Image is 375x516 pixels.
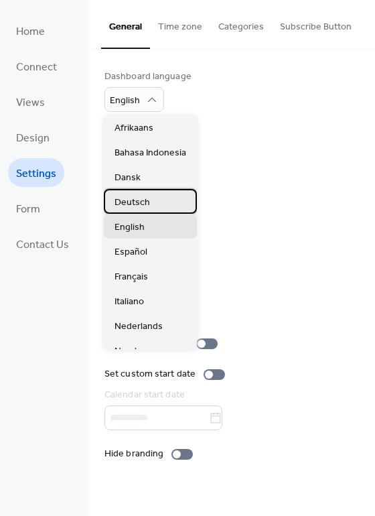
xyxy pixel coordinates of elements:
[115,220,145,235] span: English
[8,16,53,45] a: Home
[115,295,144,309] span: Italiano
[115,245,147,259] span: Español
[104,70,192,84] div: Dashboard language
[16,57,57,78] span: Connect
[8,194,48,222] a: Form
[8,52,65,80] a: Connect
[115,171,141,185] span: Dansk
[115,196,150,210] span: Deutsch
[115,270,148,284] span: Français
[16,199,40,220] span: Form
[16,164,56,184] span: Settings
[16,128,50,149] span: Design
[8,123,58,151] a: Design
[104,336,188,350] div: "Save Event" button
[115,344,139,359] span: Norsk
[115,121,153,135] span: Afrikaans
[8,87,53,116] a: Views
[115,146,186,160] span: Bahasa Indonesia
[110,92,140,110] span: English
[104,367,196,381] div: Set custom start date
[16,235,69,255] span: Contact Us
[16,21,45,42] span: Home
[104,447,163,461] div: Hide branding
[104,388,356,402] div: Calendar start date
[8,229,77,258] a: Contact Us
[115,320,163,334] span: Nederlands
[16,92,45,113] span: Views
[8,158,64,187] a: Settings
